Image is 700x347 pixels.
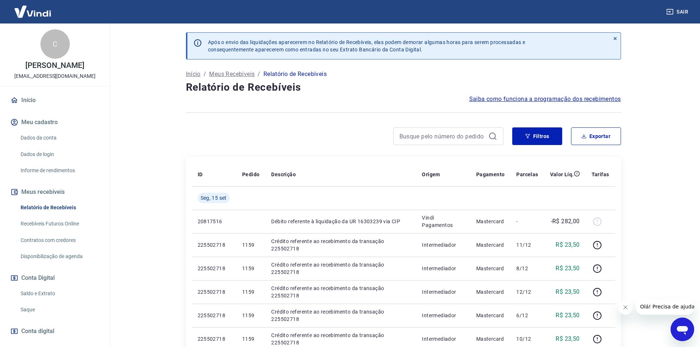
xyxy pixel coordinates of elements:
[186,70,201,79] a: Início
[198,241,230,249] p: 225502718
[618,300,633,315] iframe: Fechar mensagem
[4,5,62,11] span: Olá! Precisa de ajuda?
[18,130,101,145] a: Dados da conta
[9,114,101,130] button: Meu cadastro
[9,0,57,23] img: Vindi
[516,312,538,319] p: 6/12
[201,194,227,202] span: Seg, 15 set
[556,335,579,343] p: R$ 23,50
[516,265,538,272] p: 8/12
[208,39,525,53] p: Após o envio das liquidações aparecerem no Relatório de Recebíveis, elas podem demorar algumas ho...
[271,285,410,299] p: Crédito referente ao recebimento da transação 225502718
[476,335,505,343] p: Mastercard
[18,233,101,248] a: Contratos com credores
[198,218,230,225] p: 20817516
[242,288,259,296] p: 1159
[556,264,579,273] p: R$ 23,50
[9,184,101,200] button: Meus recebíveis
[21,326,54,336] span: Conta digital
[209,70,255,79] a: Meus Recebíveis
[271,308,410,323] p: Crédito referente ao recebimento da transação 225502718
[556,241,579,249] p: R$ 23,50
[271,261,410,276] p: Crédito referente ao recebimento da transação 225502718
[271,171,296,178] p: Descrição
[476,312,505,319] p: Mastercard
[271,238,410,252] p: Crédito referente ao recebimento da transação 225502718
[516,241,538,249] p: 11/12
[550,171,574,178] p: Valor Líq.
[422,214,464,229] p: Vindi Pagamentos
[665,5,691,19] button: Sair
[271,218,410,225] p: Débito referente à liquidação da UR 16303239 via CIP
[422,265,464,272] p: Intermediador
[25,62,84,69] p: [PERSON_NAME]
[516,288,538,296] p: 12/12
[271,332,410,346] p: Crédito referente ao recebimento da transação 225502718
[242,265,259,272] p: 1159
[198,171,203,178] p: ID
[18,147,101,162] a: Dados de login
[592,171,609,178] p: Tarifas
[476,288,505,296] p: Mastercard
[18,249,101,264] a: Disponibilização de agenda
[476,171,505,178] p: Pagamento
[516,171,538,178] p: Parcelas
[186,80,621,95] h4: Relatório de Recebíveis
[263,70,327,79] p: Relatório de Recebíveis
[636,299,694,315] iframe: Mensagem da empresa
[671,318,694,341] iframe: Botão para abrir a janela de mensagens
[258,70,260,79] p: /
[476,265,505,272] p: Mastercard
[512,127,562,145] button: Filtros
[422,312,464,319] p: Intermediador
[242,241,259,249] p: 1159
[571,127,621,145] button: Exportar
[516,218,538,225] p: -
[18,163,101,178] a: Informe de rendimentos
[9,270,101,286] button: Conta Digital
[204,70,206,79] p: /
[18,200,101,215] a: Relatório de Recebíveis
[556,288,579,296] p: R$ 23,50
[198,288,230,296] p: 225502718
[422,288,464,296] p: Intermediador
[18,216,101,231] a: Recebíveis Futuros Online
[516,335,538,343] p: 10/12
[556,311,579,320] p: R$ 23,50
[422,171,440,178] p: Origem
[18,286,101,301] a: Saldo e Extrato
[40,29,70,59] div: C
[242,312,259,319] p: 1159
[551,217,580,226] p: -R$ 282,00
[198,312,230,319] p: 225502718
[476,218,505,225] p: Mastercard
[198,265,230,272] p: 225502718
[9,92,101,108] a: Início
[18,302,101,317] a: Saque
[198,335,230,343] p: 225502718
[422,241,464,249] p: Intermediador
[399,131,485,142] input: Busque pelo número do pedido
[469,95,621,104] a: Saiba como funciona a programação dos recebimentos
[422,335,464,343] p: Intermediador
[14,72,96,80] p: [EMAIL_ADDRESS][DOMAIN_NAME]
[9,323,101,339] a: Conta digital
[242,335,259,343] p: 1159
[476,241,505,249] p: Mastercard
[242,171,259,178] p: Pedido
